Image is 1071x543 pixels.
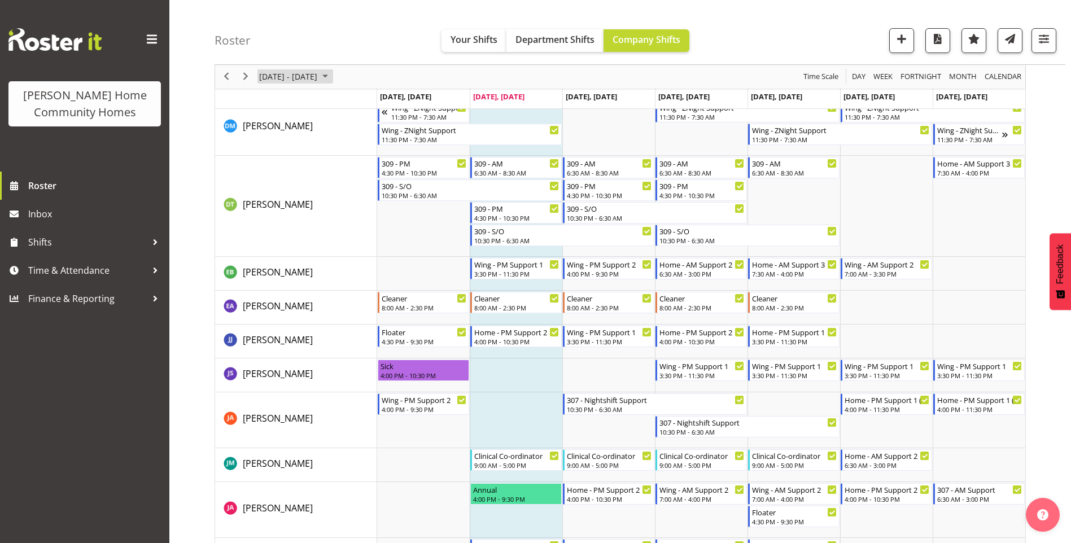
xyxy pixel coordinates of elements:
a: [PERSON_NAME] [243,333,313,347]
div: Home - PM Support 1 [752,326,837,338]
span: calendar [983,70,1022,84]
div: 309 - S/O [474,225,652,237]
h4: Roster [215,34,251,47]
div: [PERSON_NAME] Home Community Homes [20,87,150,121]
div: next period [236,65,255,89]
div: 6:30 AM - 3:00 PM [845,461,929,470]
div: Clinical Co-ordinator [567,450,652,461]
div: Dipika Thapa"s event - 309 - PM Begin From Wednesday, October 1, 2025 at 4:30:00 PM GMT+13:00 End... [563,179,654,201]
div: Dipika Thapa"s event - 309 - AM Begin From Tuesday, September 30, 2025 at 6:30:00 AM GMT+13:00 En... [470,157,562,178]
div: 4:00 PM - 11:30 PM [937,405,1022,414]
img: help-xxl-2.png [1037,509,1048,520]
div: Annual [473,484,559,495]
div: Eloise Bailey"s event - Wing - PM Support 2 Begin From Wednesday, October 1, 2025 at 4:00:00 PM G... [563,258,654,279]
td: Daniel Marticio resource [215,100,377,156]
button: Month [983,70,1024,84]
div: Sep 29 - Oct 05, 2025 [255,65,335,89]
div: 8:00 AM - 2:30 PM [752,303,837,312]
div: Clinical Co-ordinator [659,450,744,461]
button: September 2025 [257,70,333,84]
div: 10:30 PM - 6:30 AM [382,191,559,200]
button: Timeline Day [850,70,868,84]
div: Daniel Marticio"s event - Wing - ZNight Support Begin From Friday, October 3, 2025 at 11:30:00 PM... [748,124,932,145]
div: Emily-Jayne Ashton"s event - Cleaner Begin From Tuesday, September 30, 2025 at 8:00:00 AM GMT+13:... [470,292,562,313]
div: previous period [217,65,236,89]
div: Johanna Molina"s event - Clinical Co-ordinator Begin From Tuesday, September 30, 2025 at 9:00:00 ... [470,449,562,471]
div: 9:00 AM - 5:00 PM [474,461,559,470]
span: [DATE], [DATE] [751,91,802,102]
span: Feedback [1055,244,1065,284]
div: 6:30 AM - 8:30 AM [567,168,652,177]
div: Johanna Molina"s event - Clinical Co-ordinator Begin From Friday, October 3, 2025 at 9:00:00 AM G... [748,449,840,471]
div: Julius Antonio"s event - Floater Begin From Friday, October 3, 2025 at 4:30:00 PM GMT+13:00 Ends ... [748,506,840,527]
div: 3:30 PM - 11:30 PM [752,337,837,346]
div: Jess Aracan"s event - Wing - PM Support 2 Begin From Monday, September 29, 2025 at 4:00:00 PM GMT... [378,393,469,415]
span: [DATE], [DATE] [473,91,524,102]
div: Johanna Molina"s event - Clinical Co-ordinator Begin From Thursday, October 2, 2025 at 9:00:00 AM... [655,449,747,471]
div: Wing - AM Support 2 [845,259,929,270]
div: Wing - AM Support 2 [659,484,744,495]
span: Time Scale [802,70,840,84]
div: 7:30 AM - 4:00 PM [937,168,1022,177]
div: Daniel Marticio"s event - Wing - ZNight Support Begin From Sunday, September 28, 2025 at 11:30:00... [378,101,469,122]
div: Dipika Thapa"s event - Home - AM Support 3 Begin From Sunday, October 5, 2025 at 7:30:00 AM GMT+1... [933,157,1025,178]
div: 309 - PM [659,180,744,191]
div: 8:00 AM - 2:30 PM [382,303,466,312]
div: 4:00 PM - 10:30 PM [845,494,929,503]
div: Dipika Thapa"s event - 309 - PM Begin From Thursday, October 2, 2025 at 4:30:00 PM GMT+13:00 Ends... [655,179,747,201]
div: Janeth Sison"s event - Sick Begin From Monday, September 29, 2025 at 4:00:00 PM GMT+13:00 Ends At... [378,360,469,381]
button: Feedback - Show survey [1050,233,1071,310]
div: Janeth Sison"s event - Wing - PM Support 1 Begin From Friday, October 3, 2025 at 3:30:00 PM GMT+1... [748,360,840,381]
button: Previous [219,70,234,84]
div: Daniel Marticio"s event - Wing - ZNight Support Begin From Thursday, October 2, 2025 at 11:30:00 ... [655,101,840,122]
div: Cleaner [752,292,837,304]
div: 309 - S/O [382,180,559,191]
div: Julius Antonio"s event - Home - PM Support 2 Begin From Wednesday, October 1, 2025 at 4:00:00 PM ... [563,483,654,505]
div: Home - PM Support 2 [567,484,652,495]
div: 6:30 AM - 3:00 PM [659,269,744,278]
td: Johanna Molina resource [215,448,377,482]
div: Clinical Co-ordinator [474,450,559,461]
div: Daniel Marticio"s event - Wing - ZNight Support Begin From Monday, September 29, 2025 at 11:30:00... [378,124,562,145]
div: 3:30 PM - 11:30 PM [567,337,652,346]
div: Janen Jamodiong"s event - Home - PM Support 2 Begin From Tuesday, September 30, 2025 at 4:00:00 P... [470,326,562,347]
td: Jess Aracan resource [215,392,377,448]
div: 4:30 PM - 10:30 PM [474,213,559,222]
span: [PERSON_NAME] [243,334,313,346]
a: [PERSON_NAME] [243,367,313,380]
button: Timeline Week [872,70,895,84]
div: Jess Aracan"s event - 307 - Nightshift Support Begin From Wednesday, October 1, 2025 at 10:30:00 ... [563,393,747,415]
div: Wing - PM Support 1 [845,360,929,371]
div: 11:30 PM - 7:30 AM [391,112,466,121]
span: Shifts [28,234,147,251]
div: Eloise Bailey"s event - Home - AM Support 2 Begin From Thursday, October 2, 2025 at 6:30:00 AM GM... [655,258,747,279]
div: 3:30 PM - 11:30 PM [937,371,1022,380]
td: Janen Jamodiong resource [215,325,377,358]
a: [PERSON_NAME] [243,265,313,279]
div: 4:30 PM - 10:30 PM [382,168,466,177]
div: Daniel Marticio"s event - Wing - ZNight Support Begin From Saturday, October 4, 2025 at 11:30:00 ... [841,101,1025,122]
div: Jess Aracan"s event - 307 - Nightshift Support Begin From Thursday, October 2, 2025 at 10:30:00 P... [655,416,840,437]
span: Day [851,70,867,84]
div: 7:00 AM - 3:30 PM [845,269,929,278]
div: 3:30 PM - 11:30 PM [659,371,744,380]
div: 11:30 PM - 7:30 AM [659,112,837,121]
button: Your Shifts [441,29,506,52]
div: 309 - PM [382,157,466,169]
div: Home - PM Support 1 (Sat/Sun) [937,394,1022,405]
button: Department Shifts [506,29,604,52]
div: Janen Jamodiong"s event - Wing - PM Support 1 Begin From Wednesday, October 1, 2025 at 3:30:00 PM... [563,326,654,347]
div: 10:30 PM - 6:30 AM [659,427,837,436]
div: 307 - AM Support [937,484,1022,495]
div: Daniel Marticio"s event - Wing - ZNight Support Begin From Sunday, October 5, 2025 at 11:30:00 PM... [933,124,1025,145]
a: [PERSON_NAME] [243,501,313,515]
td: Julius Antonio resource [215,482,377,538]
span: Finance & Reporting [28,290,147,307]
span: Company Shifts [613,33,680,46]
div: 6:30 AM - 8:30 AM [752,168,837,177]
span: [DATE], [DATE] [936,91,987,102]
div: 11:30 PM - 7:30 AM [382,135,559,144]
button: Timeline Month [947,70,979,84]
div: 6:30 AM - 8:30 AM [474,168,559,177]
